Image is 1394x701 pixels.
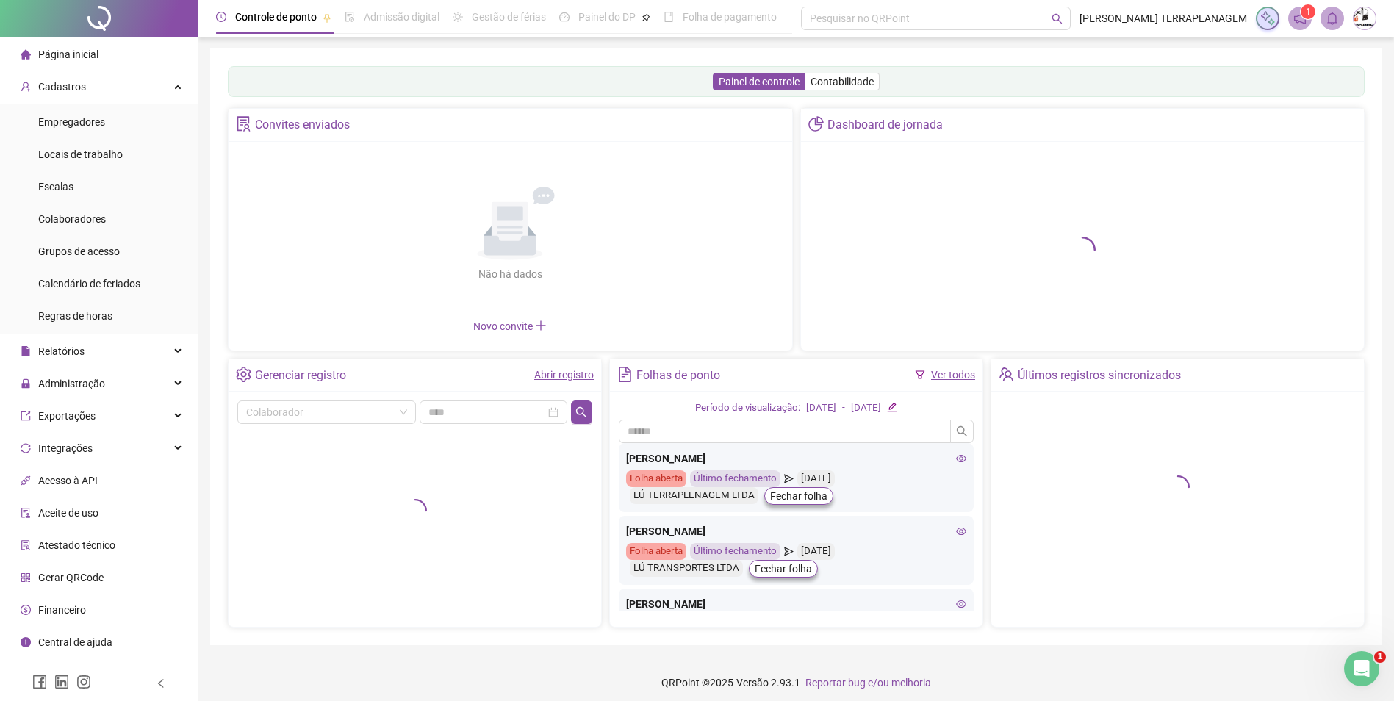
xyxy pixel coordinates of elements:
span: left [156,678,166,689]
span: Reportar bug e/ou melhoria [805,677,931,689]
span: qrcode [21,572,31,583]
span: solution [21,540,31,550]
span: Escalas [38,181,73,193]
span: Relatórios [38,345,85,357]
span: facebook [32,675,47,689]
div: Gerenciar registro [255,363,346,388]
div: [DATE] [797,470,835,487]
span: Regras de horas [38,310,112,322]
span: pushpin [642,13,650,22]
div: [PERSON_NAME] [626,596,966,612]
div: [DATE] [797,543,835,560]
span: book [664,12,674,22]
span: Gestão de férias [472,11,546,23]
button: Fechar folha [764,487,833,505]
span: team [999,367,1014,382]
span: Versão [736,677,769,689]
span: edit [887,402,897,411]
span: Empregadores [38,116,105,128]
span: Central de ajuda [38,636,112,648]
span: eye [956,599,966,609]
span: clock-circle [216,12,226,22]
span: sun [453,12,463,22]
a: Abrir registro [534,369,594,381]
span: loading [1166,475,1190,499]
span: Folha de pagamento [683,11,777,23]
span: 1 [1306,7,1311,17]
div: Folha aberta [626,543,686,560]
span: linkedin [54,675,69,689]
span: Fechar folha [755,561,812,577]
span: dashboard [559,12,570,22]
span: file-done [345,12,355,22]
img: 52531 [1354,7,1376,29]
div: Dashboard de jornada [827,112,943,137]
span: Grupos de acesso [38,245,120,257]
span: sync [21,443,31,453]
div: [PERSON_NAME] [626,450,966,467]
div: Convites enviados [255,112,350,137]
span: file-text [617,367,633,382]
span: send [784,543,794,560]
div: Folha aberta [626,470,686,487]
span: notification [1293,12,1307,25]
span: pushpin [323,13,331,22]
span: setting [236,367,251,382]
span: eye [956,526,966,536]
div: Último fechamento [690,543,780,560]
span: eye [956,453,966,464]
span: Fechar folha [770,488,827,504]
span: Painel do DP [578,11,636,23]
span: Integrações [38,442,93,454]
span: Atestado técnico [38,539,115,551]
span: Gerar QRCode [38,572,104,583]
span: Locais de trabalho [38,148,123,160]
span: Painel de controle [719,76,800,87]
span: instagram [76,675,91,689]
div: LÚ TRANSPORTES LTDA [630,560,743,577]
span: Admissão digital [364,11,439,23]
sup: 1 [1301,4,1315,19]
span: [PERSON_NAME] TERRAPLANAGEM [1079,10,1247,26]
span: lock [21,378,31,389]
img: sparkle-icon.fc2bf0ac1784a2077858766a79e2daf3.svg [1260,10,1276,26]
div: Último fechamento [690,470,780,487]
span: info-circle [21,637,31,647]
span: solution [236,116,251,132]
span: user-add [21,82,31,92]
span: search [1052,13,1063,24]
span: pie-chart [808,116,824,132]
span: Novo convite [473,320,547,332]
span: bell [1326,12,1339,25]
span: audit [21,508,31,518]
span: Financeiro [38,604,86,616]
span: search [575,406,587,418]
div: [DATE] [851,400,881,416]
span: Exportações [38,410,96,422]
div: [DATE] [806,400,836,416]
span: Página inicial [38,48,98,60]
span: Contabilidade [811,76,874,87]
span: api [21,475,31,486]
div: Últimos registros sincronizados [1018,363,1181,388]
span: Calendário de feriados [38,278,140,290]
span: home [21,49,31,60]
span: export [21,411,31,421]
span: Administração [38,378,105,389]
span: Aceite de uso [38,507,98,519]
span: Acesso à API [38,475,98,486]
span: search [956,425,968,437]
div: Período de visualização: [695,400,800,416]
div: [PERSON_NAME] [626,523,966,539]
div: LÚ TERRAPLENAGEM LTDA [630,487,758,504]
span: send [784,470,794,487]
span: Controle de ponto [235,11,317,23]
span: 1 [1374,651,1386,663]
span: loading [1069,237,1096,263]
span: file [21,346,31,356]
div: Não há dados [442,266,578,282]
span: filter [915,370,925,380]
button: Fechar folha [749,560,818,578]
div: - [842,400,845,416]
a: Ver todos [931,369,975,381]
